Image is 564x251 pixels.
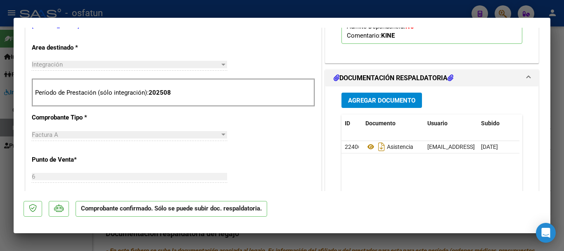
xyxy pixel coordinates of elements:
[519,115,560,132] datatable-header-cell: Acción
[427,120,448,127] span: Usuario
[35,88,312,98] p: Período de Prestación (sólo integración):
[405,23,414,30] strong: NO
[325,70,538,86] mat-expansion-panel-header: DOCUMENTACIÓN RESPALDATORIA
[341,115,362,132] datatable-header-cell: ID
[32,155,117,165] p: Punto de Venta
[76,201,267,217] p: Comprobante confirmado. Sólo se puede subir doc. respaldatoria.
[536,223,556,243] div: Open Intercom Messenger
[381,32,395,39] strong: KINE
[345,120,350,127] span: ID
[32,43,117,53] p: Area destinado *
[481,143,498,150] span: [DATE]
[348,97,415,104] span: Agregar Documento
[478,115,519,132] datatable-header-cell: Subido
[424,115,478,132] datatable-header-cell: Usuario
[347,32,395,39] span: Comentario:
[365,143,413,150] span: Asistencia
[481,120,500,127] span: Subido
[149,89,171,96] strong: 202508
[365,120,396,127] span: Documento
[362,115,424,132] datatable-header-cell: Documento
[345,143,361,150] span: 22406
[376,140,387,153] i: Descargar documento
[32,113,117,122] p: Comprobante Tipo *
[341,93,422,108] button: Agregar Documento
[334,73,453,83] h1: DOCUMENTACIÓN RESPALDATORIA
[32,61,63,68] span: Integración
[32,131,58,139] span: Factura A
